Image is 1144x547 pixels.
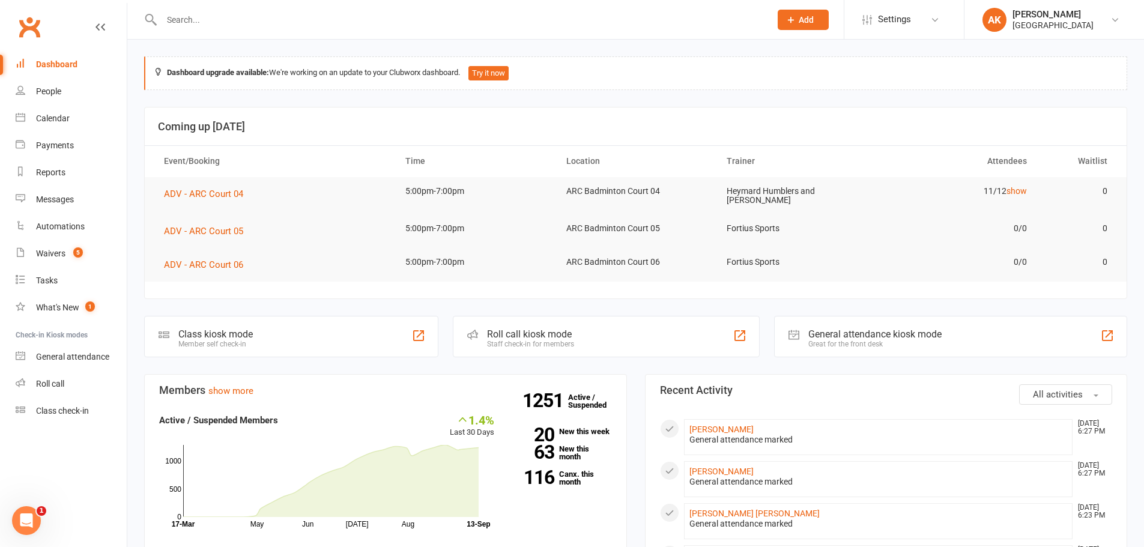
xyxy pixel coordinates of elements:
[982,8,1006,32] div: AK
[555,248,716,276] td: ARC Badminton Court 06
[208,385,253,396] a: show more
[1038,248,1118,276] td: 0
[159,384,612,396] h3: Members
[1038,177,1118,205] td: 0
[522,391,568,409] strong: 1251
[16,267,127,294] a: Tasks
[689,519,1068,529] div: General attendance marked
[158,121,1113,133] h3: Coming up [DATE]
[487,328,574,340] div: Roll call kiosk mode
[1006,186,1027,196] a: show
[808,340,942,348] div: Great for the front desk
[450,413,494,439] div: Last 30 Days
[512,468,554,486] strong: 116
[12,506,41,535] iframe: Intercom live chat
[512,470,612,486] a: 116Canx. this month
[158,11,762,28] input: Search...
[716,146,877,177] th: Trainer
[689,467,754,476] a: [PERSON_NAME]
[164,224,252,238] button: ADV - ARC Court 05
[36,406,89,416] div: Class check-in
[555,146,716,177] th: Location
[716,214,877,243] td: Fortius Sports
[36,195,74,204] div: Messages
[1038,214,1118,243] td: 0
[16,294,127,321] a: What's New1
[487,340,574,348] div: Staff check-in for members
[1072,420,1112,435] time: [DATE] 6:27 PM
[799,15,814,25] span: Add
[450,413,494,426] div: 1.4%
[778,10,829,30] button: Add
[36,222,85,231] div: Automations
[1033,389,1083,400] span: All activities
[16,397,127,425] a: Class kiosk mode
[164,258,252,272] button: ADV - ARC Court 06
[689,435,1068,445] div: General attendance marked
[167,68,269,77] strong: Dashboard upgrade available:
[395,177,555,205] td: 5:00pm-7:00pm
[153,146,395,177] th: Event/Booking
[16,159,127,186] a: Reports
[36,59,77,69] div: Dashboard
[395,248,555,276] td: 5:00pm-7:00pm
[512,443,554,461] strong: 63
[16,105,127,132] a: Calendar
[512,426,554,444] strong: 20
[555,214,716,243] td: ARC Badminton Court 05
[1072,462,1112,477] time: [DATE] 6:27 PM
[16,78,127,105] a: People
[877,177,1038,205] td: 11/12
[512,445,612,461] a: 63New this month
[164,189,243,199] span: ADV - ARC Court 04
[878,6,911,33] span: Settings
[877,146,1038,177] th: Attendees
[689,477,1068,487] div: General attendance marked
[73,247,83,258] span: 5
[568,384,621,418] a: 1251Active / Suspended
[178,340,253,348] div: Member self check-in
[14,12,44,42] a: Clubworx
[85,301,95,312] span: 1
[36,379,64,388] div: Roll call
[36,86,61,96] div: People
[16,51,127,78] a: Dashboard
[36,276,58,285] div: Tasks
[36,303,79,312] div: What's New
[1038,146,1118,177] th: Waitlist
[164,226,243,237] span: ADV - ARC Court 05
[16,240,127,267] a: Waivers 5
[36,168,65,177] div: Reports
[555,177,716,205] td: ARC Badminton Court 04
[877,248,1038,276] td: 0/0
[395,146,555,177] th: Time
[689,425,754,434] a: [PERSON_NAME]
[1019,384,1112,405] button: All activities
[716,248,877,276] td: Fortius Sports
[16,343,127,370] a: General attendance kiosk mode
[16,370,127,397] a: Roll call
[1012,9,1094,20] div: [PERSON_NAME]
[808,328,942,340] div: General attendance kiosk mode
[716,177,877,215] td: Heymard Humblers and [PERSON_NAME]
[36,113,70,123] div: Calendar
[144,56,1127,90] div: We're working on an update to your Clubworx dashboard.
[16,186,127,213] a: Messages
[16,132,127,159] a: Payments
[689,509,820,518] a: [PERSON_NAME] [PERSON_NAME]
[512,428,612,435] a: 20New this week
[395,214,555,243] td: 5:00pm-7:00pm
[159,415,278,426] strong: Active / Suspended Members
[16,213,127,240] a: Automations
[877,214,1038,243] td: 0/0
[468,66,509,80] button: Try it now
[36,249,65,258] div: Waivers
[1012,20,1094,31] div: [GEOGRAPHIC_DATA]
[660,384,1113,396] h3: Recent Activity
[164,259,243,270] span: ADV - ARC Court 06
[178,328,253,340] div: Class kiosk mode
[36,141,74,150] div: Payments
[164,187,252,201] button: ADV - ARC Court 04
[36,352,109,361] div: General attendance
[37,506,46,516] span: 1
